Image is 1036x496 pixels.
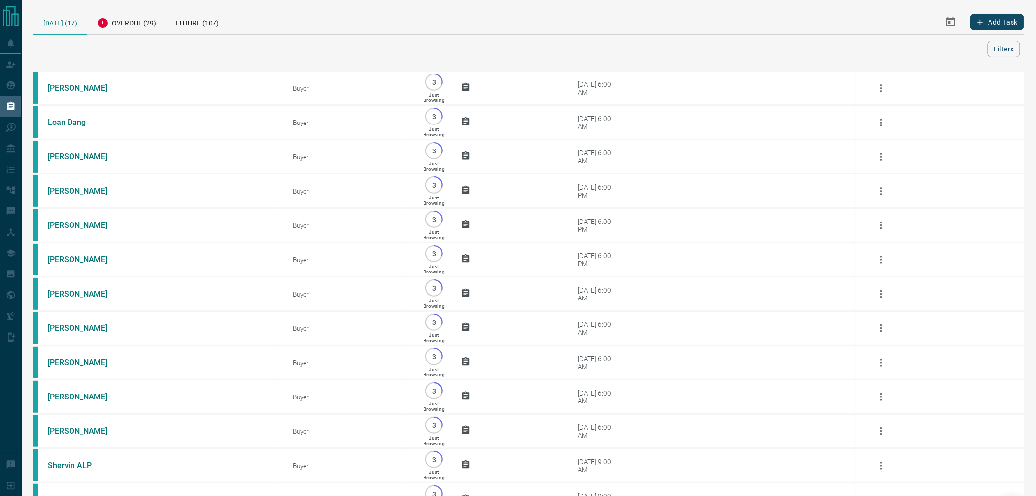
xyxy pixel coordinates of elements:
[48,118,121,127] a: Loan Dang
[33,106,38,138] div: condos.ca
[424,401,445,412] p: Just Browsing
[430,387,438,395] p: 3
[48,426,121,436] a: [PERSON_NAME]
[293,427,407,435] div: Buyer
[970,14,1024,30] button: Add Task
[578,321,619,336] div: [DATE] 6:00 AM
[33,141,38,173] div: condos.ca
[424,264,445,274] p: Just Browsing
[430,181,438,189] p: 3
[48,461,121,470] a: Shervin ALP
[293,222,407,229] div: Buyer
[48,83,121,93] a: [PERSON_NAME]
[33,175,38,207] div: condos.ca
[293,324,407,332] div: Buyer
[48,358,121,367] a: [PERSON_NAME]
[166,10,229,34] div: Future (107)
[293,462,407,470] div: Buyer
[87,10,166,34] div: Overdue (29)
[424,470,445,480] p: Just Browsing
[578,252,619,268] div: [DATE] 6:00 PM
[430,113,438,120] p: 3
[293,187,407,195] div: Buyer
[33,381,38,413] div: condos.ca
[578,218,619,233] div: [DATE] 6:00 PM
[293,119,407,126] div: Buyer
[988,41,1020,57] button: Filters
[430,216,438,223] p: 3
[33,244,38,275] div: condos.ca
[578,115,619,130] div: [DATE] 6:00 AM
[48,289,121,298] a: [PERSON_NAME]
[578,458,619,473] div: [DATE] 9:00 AM
[578,149,619,165] div: [DATE] 6:00 AM
[578,355,619,371] div: [DATE] 6:00 AM
[430,284,438,292] p: 3
[293,256,407,264] div: Buyer
[48,255,121,264] a: [PERSON_NAME]
[424,229,445,240] p: Just Browsing
[578,423,619,439] div: [DATE] 6:00 AM
[293,153,407,161] div: Buyer
[33,347,38,378] div: condos.ca
[578,183,619,199] div: [DATE] 6:00 PM
[48,221,121,230] a: [PERSON_NAME]
[430,456,438,463] p: 3
[430,353,438,360] p: 3
[48,152,121,161] a: [PERSON_NAME]
[424,126,445,137] p: Just Browsing
[33,415,38,447] div: condos.ca
[430,319,438,326] p: 3
[424,298,445,309] p: Just Browsing
[430,422,438,429] p: 3
[578,389,619,405] div: [DATE] 6:00 AM
[578,80,619,96] div: [DATE] 6:00 AM
[48,186,121,196] a: [PERSON_NAME]
[430,78,438,86] p: 3
[33,10,87,35] div: [DATE] (17)
[430,147,438,154] p: 3
[33,449,38,481] div: condos.ca
[33,72,38,104] div: condos.ca
[33,209,38,241] div: condos.ca
[33,278,38,310] div: condos.ca
[48,392,121,401] a: [PERSON_NAME]
[48,323,121,333] a: [PERSON_NAME]
[33,312,38,344] div: condos.ca
[424,367,445,377] p: Just Browsing
[293,290,407,298] div: Buyer
[939,10,963,34] button: Select Date Range
[578,286,619,302] div: [DATE] 6:00 AM
[424,92,445,103] p: Just Browsing
[293,393,407,401] div: Buyer
[430,250,438,257] p: 3
[424,195,445,206] p: Just Browsing
[424,161,445,172] p: Just Browsing
[293,359,407,367] div: Buyer
[424,332,445,343] p: Just Browsing
[293,84,407,92] div: Buyer
[424,435,445,446] p: Just Browsing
